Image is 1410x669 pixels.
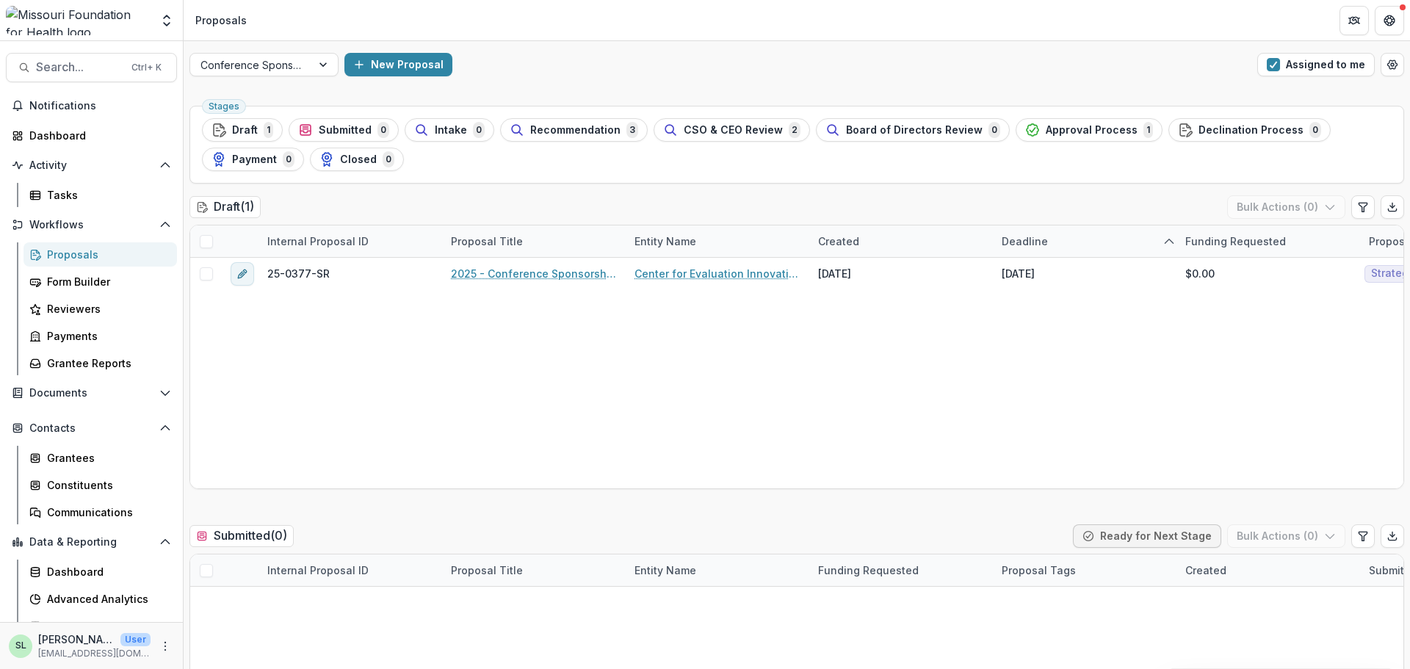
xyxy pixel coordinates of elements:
[1176,554,1360,586] div: Created
[29,219,153,231] span: Workflows
[1198,124,1304,137] span: Declination Process
[23,183,177,207] a: Tasks
[340,153,377,166] span: Closed
[818,266,851,281] div: [DATE]
[993,234,1057,249] div: Deadline
[1375,6,1404,35] button: Get Help
[47,274,165,289] div: Form Builder
[36,60,123,74] span: Search...
[473,122,485,138] span: 0
[1381,53,1404,76] button: Open table manager
[23,351,177,375] a: Grantee Reports
[1073,524,1221,548] button: Ready for Next Stage
[310,148,404,171] button: Closed0
[993,225,1176,257] div: Deadline
[377,122,389,138] span: 0
[530,124,621,137] span: Recommendation
[189,196,261,217] h2: Draft ( 1 )
[1381,195,1404,219] button: Export table data
[23,560,177,584] a: Dashboard
[626,563,705,578] div: Entity Name
[6,530,177,554] button: Open Data & Reporting
[202,148,304,171] button: Payment0
[6,213,177,236] button: Open Workflows
[258,225,442,257] div: Internal Proposal ID
[6,53,177,82] button: Search...
[442,554,626,586] div: Proposal Title
[684,124,783,137] span: CSO & CEO Review
[258,554,442,586] div: Internal Proposal ID
[1176,563,1235,578] div: Created
[6,416,177,440] button: Open Contacts
[29,536,153,549] span: Data & Reporting
[816,118,1010,142] button: Board of Directors Review0
[6,381,177,405] button: Open Documents
[435,124,467,137] span: Intake
[654,118,810,142] button: CSO & CEO Review2
[344,53,452,76] button: New Proposal
[283,151,294,167] span: 0
[258,234,377,249] div: Internal Proposal ID
[1257,53,1375,76] button: Assigned to me
[23,270,177,294] a: Form Builder
[29,128,165,143] div: Dashboard
[47,187,165,203] div: Tasks
[120,633,151,646] p: User
[1168,118,1331,142] button: Declination Process0
[189,10,253,31] nav: breadcrumb
[47,618,165,634] div: Data Report
[258,563,377,578] div: Internal Proposal ID
[29,159,153,172] span: Activity
[442,234,532,249] div: Proposal Title
[1185,266,1215,281] span: $0.00
[231,262,254,286] button: edit
[29,387,153,399] span: Documents
[789,122,800,138] span: 2
[1381,524,1404,548] button: Export table data
[23,324,177,348] a: Payments
[38,647,151,660] p: [EMAIL_ADDRESS][DOMAIN_NAME]
[47,477,165,493] div: Constituents
[809,225,993,257] div: Created
[47,355,165,371] div: Grantee Reports
[23,614,177,638] a: Data Report
[451,266,617,281] a: 2025 - Conference Sponsorship Request
[264,122,273,138] span: 1
[993,554,1176,586] div: Proposal Tags
[38,632,115,647] p: [PERSON_NAME]
[1143,122,1153,138] span: 1
[809,234,868,249] div: Created
[6,153,177,177] button: Open Activity
[47,328,165,344] div: Payments
[319,124,372,137] span: Submitted
[23,446,177,470] a: Grantees
[47,564,165,579] div: Dashboard
[1351,524,1375,548] button: Edit table settings
[47,505,165,520] div: Communications
[626,554,809,586] div: Entity Name
[1176,234,1295,249] div: Funding Requested
[202,118,283,142] button: Draft1
[442,225,626,257] div: Proposal Title
[29,100,171,112] span: Notifications
[47,301,165,317] div: Reviewers
[232,153,277,166] span: Payment
[29,422,153,435] span: Contacts
[232,124,258,137] span: Draft
[1176,225,1360,257] div: Funding Requested
[809,554,993,586] div: Funding Requested
[15,641,26,651] div: Sada Lindsey
[500,118,648,142] button: Recommendation3
[6,94,177,117] button: Notifications
[156,6,177,35] button: Open entity switcher
[626,225,809,257] div: Entity Name
[47,591,165,607] div: Advanced Analytics
[1227,524,1345,548] button: Bulk Actions (0)
[209,101,239,112] span: Stages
